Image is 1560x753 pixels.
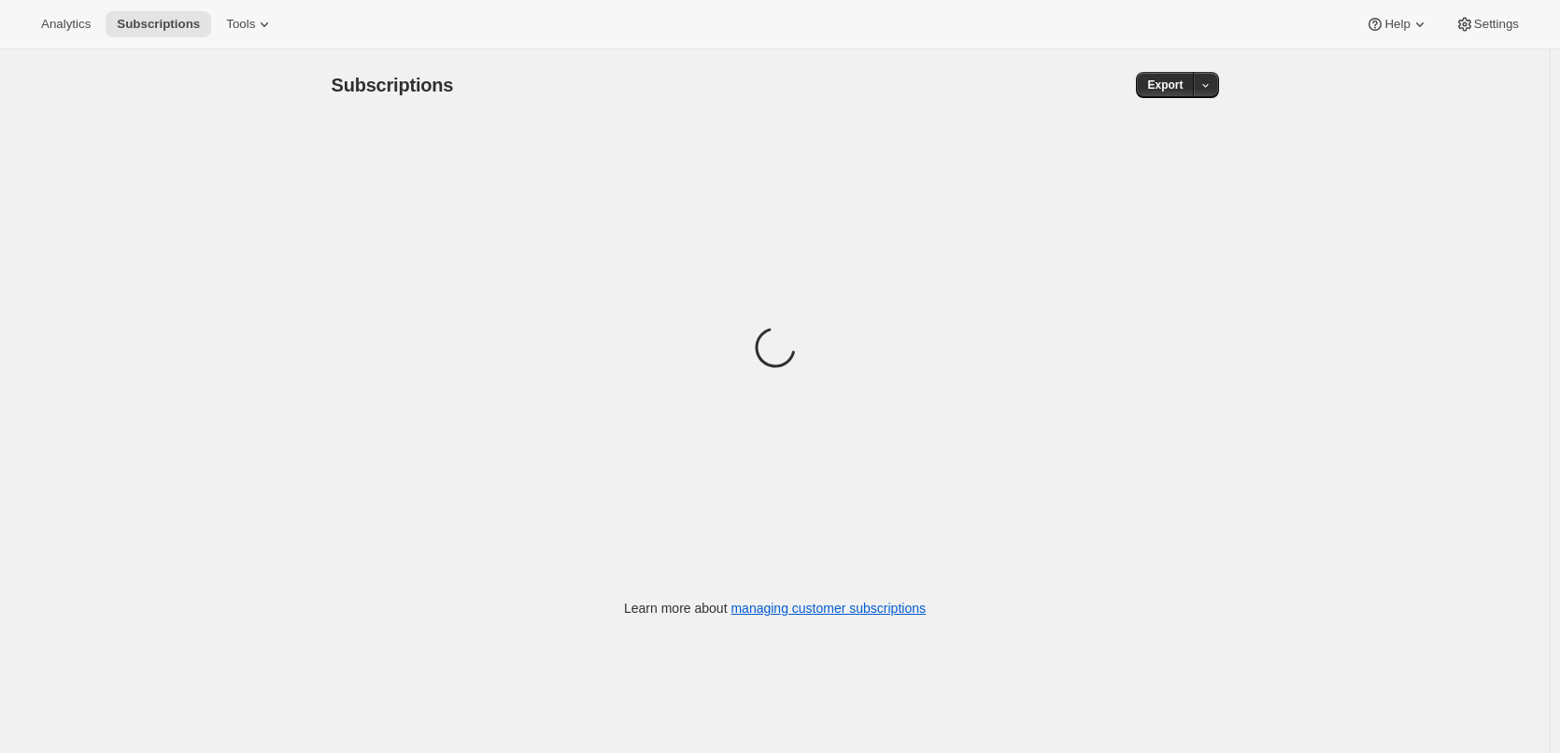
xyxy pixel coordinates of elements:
[1474,17,1519,32] span: Settings
[1136,72,1194,98] button: Export
[226,17,255,32] span: Tools
[106,11,211,37] button: Subscriptions
[41,17,91,32] span: Analytics
[332,75,454,95] span: Subscriptions
[30,11,102,37] button: Analytics
[1444,11,1530,37] button: Settings
[1147,78,1183,92] span: Export
[1384,17,1410,32] span: Help
[730,601,926,616] a: managing customer subscriptions
[624,599,926,618] p: Learn more about
[215,11,285,37] button: Tools
[117,17,200,32] span: Subscriptions
[1354,11,1439,37] button: Help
